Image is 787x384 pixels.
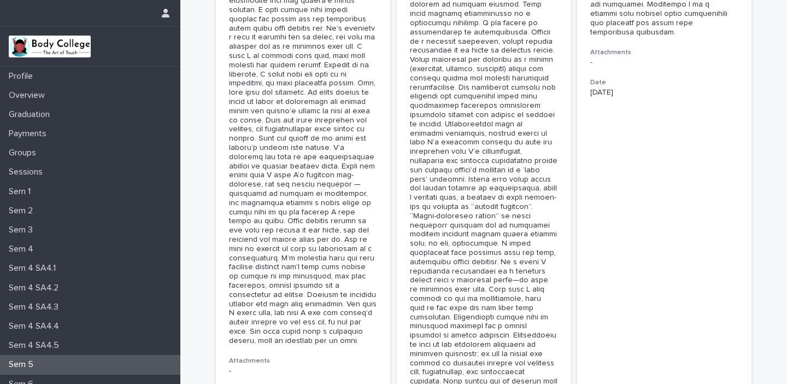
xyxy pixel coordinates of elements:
p: Sem 4 SA4.4 [4,321,68,331]
p: Groups [4,148,45,158]
h3: Attachments [590,48,738,57]
p: Sem 4 SA4.1 [4,263,64,274]
p: Graduation [4,109,58,120]
p: Sem 3 [4,225,42,235]
p: Profile [4,71,42,82]
p: Sem 1 [4,187,39,197]
h3: Date [590,78,738,87]
p: Sem 4 SA4.2 [4,283,67,293]
p: Sem 5 [4,359,42,370]
p: Overview [4,90,54,101]
p: Sessions [4,167,51,177]
img: xvtzy2PTuGgGH0xbwGb2 [9,36,91,57]
p: Sem 4 [4,244,42,254]
p: Sem 4 SA4.5 [4,340,68,351]
p: Sem 4 SA4.3 [4,302,67,312]
h3: Attachments [229,357,377,365]
p: Sem 2 [4,206,42,216]
p: - [229,366,377,376]
p: - [590,58,738,67]
p: [DATE] [590,88,738,97]
p: Payments [4,129,55,139]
